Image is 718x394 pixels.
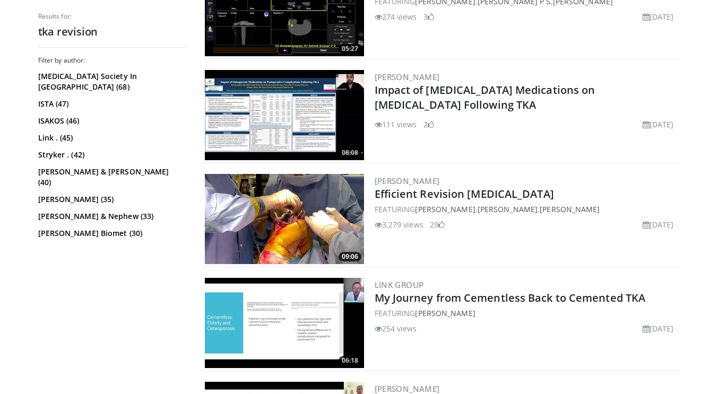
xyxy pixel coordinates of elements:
a: [PERSON_NAME] & [PERSON_NAME] (40) [38,167,184,188]
p: Results for: [38,12,187,21]
a: Link . (45) [38,133,184,143]
div: FEATURING [375,308,678,319]
div: FEATURING , , [375,204,678,215]
a: Efficient Revision [MEDICAL_DATA] [375,187,554,201]
img: 602ff64c-c32f-4a69-a8c4-e3344001096d.300x170_q85_crop-smart_upscale.jpg [205,70,364,160]
a: [MEDICAL_DATA] Society In [GEOGRAPHIC_DATA] (68) [38,71,184,92]
span: 06:18 [339,356,361,365]
a: 09:06 [205,174,364,264]
li: [DATE] [643,119,674,130]
a: LINK Group [375,279,424,290]
img: d0ab9b2b-a620-49ec-b261-98432bd3b95c.300x170_q85_crop-smart_upscale.jpg [205,278,364,368]
a: ISAKOS (46) [38,116,184,126]
a: Impact of [MEDICAL_DATA] Medications on [MEDICAL_DATA] Following TKA [375,83,595,112]
a: Stryker . (42) [38,150,184,160]
h3: Filter by author: [38,56,187,65]
a: [PERSON_NAME] [375,176,440,186]
li: [DATE] [643,323,674,334]
li: 274 views [375,11,417,22]
li: 3 [423,11,434,22]
li: 111 views [375,119,417,130]
a: My Journey from Cementless Back to Cemented TKA [375,291,646,305]
a: 08:08 [205,70,364,160]
a: [PERSON_NAME] Biomet (30) [38,228,184,239]
li: 254 views [375,323,417,334]
a: ISTA (47) [38,99,184,109]
li: [DATE] [643,11,674,22]
a: [PERSON_NAME] (35) [38,194,184,205]
a: [PERSON_NAME] [415,204,475,214]
img: e00b193b-db12-4463-8e78-081f3d7147c5.300x170_q85_crop-smart_upscale.jpg [205,174,364,264]
h2: tka revision [38,25,187,39]
a: [PERSON_NAME] [375,383,440,394]
li: 29 [430,219,445,230]
a: [PERSON_NAME] [375,72,440,82]
span: 09:06 [339,252,361,261]
a: [PERSON_NAME] [540,204,600,214]
a: 06:18 [205,278,364,368]
span: 08:08 [339,148,361,157]
a: [PERSON_NAME] [478,204,538,214]
a: [PERSON_NAME] [415,308,475,318]
a: [PERSON_NAME] & Nephew (33) [38,211,184,222]
li: [DATE] [643,219,674,230]
span: 05:27 [339,44,361,54]
li: 3,279 views [375,219,423,230]
li: 2 [423,119,434,130]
